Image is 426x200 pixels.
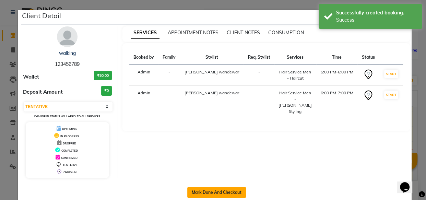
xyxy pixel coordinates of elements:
span: [PERSON_NAME] wandewar [185,90,239,95]
div: Success [336,16,417,24]
small: Change in status will apply to all services. [34,115,101,118]
span: TENTATIVE [63,163,78,167]
span: IN PROGRESS [60,134,79,138]
span: CLIENT NOTES [227,30,260,36]
iframe: chat widget [397,173,419,193]
span: Deposit Amount [23,88,63,96]
h3: ₹50.00 [94,71,112,81]
div: Hair Service Men - Haircut [279,69,312,81]
div: Successfully created booking. [336,9,417,16]
div: Hair Service Men - [PERSON_NAME] Styling [279,90,312,115]
button: START [384,70,398,78]
span: CONSUMPTION [268,30,304,36]
th: Time [316,50,358,65]
td: - [244,65,274,86]
button: START [384,91,398,99]
span: COMPLETED [61,149,78,152]
span: SERVICES [131,27,159,39]
span: CHECK-IN [63,170,76,174]
th: Stylist [180,50,243,65]
td: Admin [129,65,158,86]
h3: ₹0 [101,86,112,96]
th: Booked by [129,50,158,65]
span: DROPPED [63,142,76,145]
th: Services [274,50,316,65]
img: avatar [57,26,78,47]
span: 123456789 [55,61,80,67]
td: 6:00 PM-7:00 PM [316,86,358,119]
td: - [158,65,180,86]
td: 5:00 PM-6:00 PM [316,65,358,86]
td: - [158,86,180,119]
a: walking [59,50,76,56]
span: APPOINTMENT NOTES [168,30,218,36]
th: Req. Stylist [244,50,274,65]
span: [PERSON_NAME] wandewar [185,69,239,74]
td: Admin [129,86,158,119]
th: Status [357,50,379,65]
button: Mark Done And Checkout [187,187,246,198]
td: - [244,86,274,119]
th: Family [158,50,180,65]
span: CONFIRMED [61,156,78,160]
h5: Client Detail [22,11,61,21]
span: UPCOMING [62,127,77,131]
span: Wallet [23,73,39,81]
